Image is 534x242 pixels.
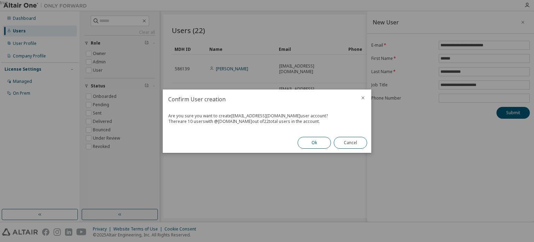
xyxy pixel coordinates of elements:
h2: Confirm User creation [163,89,355,109]
button: Cancel [334,137,367,149]
button: close [360,95,366,101]
div: There are 10 users with @ [DOMAIN_NAME] out of 22 total users in the account. [168,119,366,124]
div: Are you sure you want to create [EMAIL_ADDRESS][DOMAIN_NAME] user account? [168,113,366,119]
button: Ok [298,137,331,149]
